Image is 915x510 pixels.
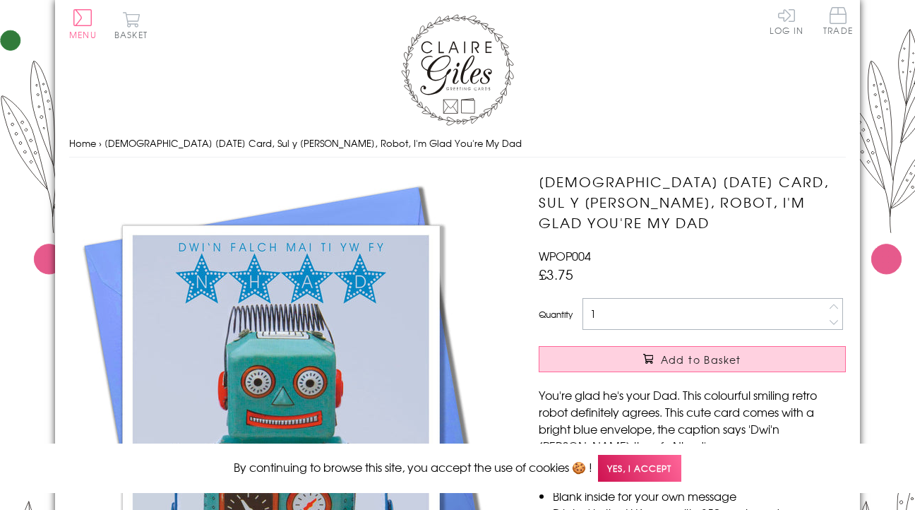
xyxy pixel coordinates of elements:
nav: breadcrumbs [69,129,846,158]
label: Quantity [539,308,573,321]
span: › [99,136,102,150]
p: You're glad he's your Dad. This colourful smiling retro robot definitely agrees. This cute card c... [539,386,846,454]
img: Claire Giles Greetings Cards [401,14,514,126]
span: Trade [823,7,853,35]
button: Add to Basket [539,346,846,372]
a: Trade [823,7,853,37]
h1: [DEMOGRAPHIC_DATA] [DATE] Card, Sul y [PERSON_NAME], Robot, I'm Glad You're My Dad [539,172,846,232]
span: WPOP004 [539,247,591,264]
a: Log In [770,7,803,35]
a: Home [69,136,96,150]
span: [DEMOGRAPHIC_DATA] [DATE] Card, Sul y [PERSON_NAME], Robot, I'm Glad You're My Dad [104,136,522,150]
span: £3.75 [539,264,573,284]
button: Basket [112,11,150,39]
span: Add to Basket [661,352,741,367]
button: Menu [69,9,97,39]
li: Blank inside for your own message [553,487,846,504]
span: Yes, I accept [598,455,681,482]
span: Menu [69,28,97,41]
